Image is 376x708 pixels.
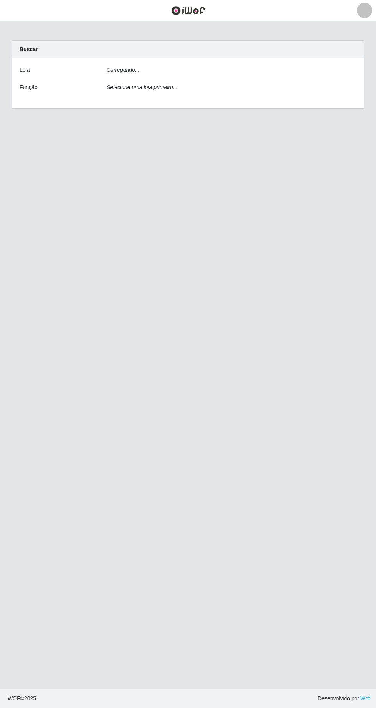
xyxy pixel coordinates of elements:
[20,46,38,52] strong: Buscar
[6,695,38,703] span: © 2025 .
[359,695,370,701] a: iWof
[171,6,205,15] img: CoreUI Logo
[107,84,177,90] i: Selecione uma loja primeiro...
[20,83,38,91] label: Função
[20,66,30,74] label: Loja
[6,695,20,701] span: IWOF
[107,67,140,73] i: Carregando...
[318,695,370,703] span: Desenvolvido por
